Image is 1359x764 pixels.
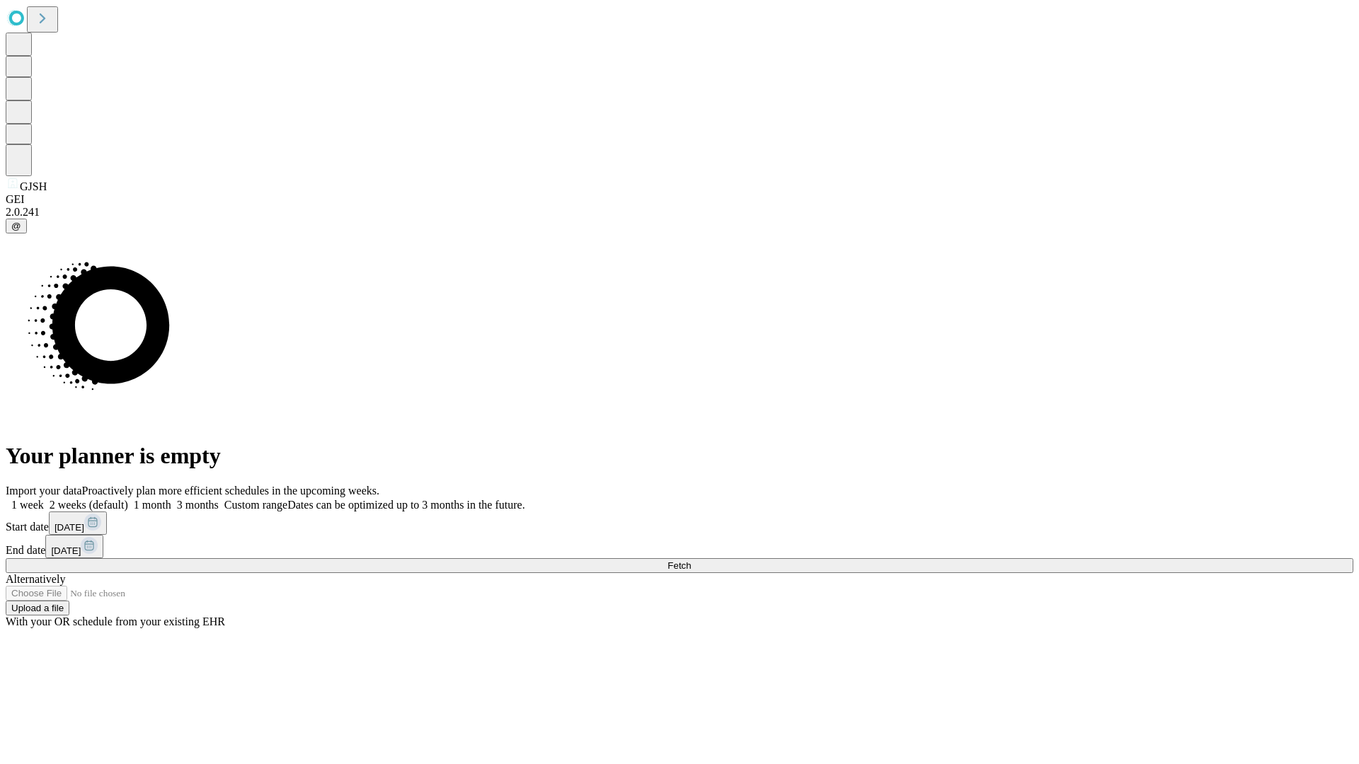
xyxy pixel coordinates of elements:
span: @ [11,221,21,231]
span: 2 weeks (default) [50,499,128,511]
span: Fetch [667,560,691,571]
button: @ [6,219,27,233]
span: 3 months [177,499,219,511]
span: Dates can be optimized up to 3 months in the future. [287,499,524,511]
div: End date [6,535,1353,558]
span: 1 month [134,499,171,511]
span: Proactively plan more efficient schedules in the upcoming weeks. [82,485,379,497]
button: [DATE] [49,511,107,535]
div: 2.0.241 [6,206,1353,219]
button: Fetch [6,558,1353,573]
span: 1 week [11,499,44,511]
span: With your OR schedule from your existing EHR [6,615,225,627]
div: Start date [6,511,1353,535]
span: [DATE] [55,522,84,533]
button: Upload a file [6,601,69,615]
div: GEI [6,193,1353,206]
span: GJSH [20,180,47,192]
h1: Your planner is empty [6,443,1353,469]
span: Import your data [6,485,82,497]
span: Alternatively [6,573,65,585]
button: [DATE] [45,535,103,558]
span: Custom range [224,499,287,511]
span: [DATE] [51,545,81,556]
